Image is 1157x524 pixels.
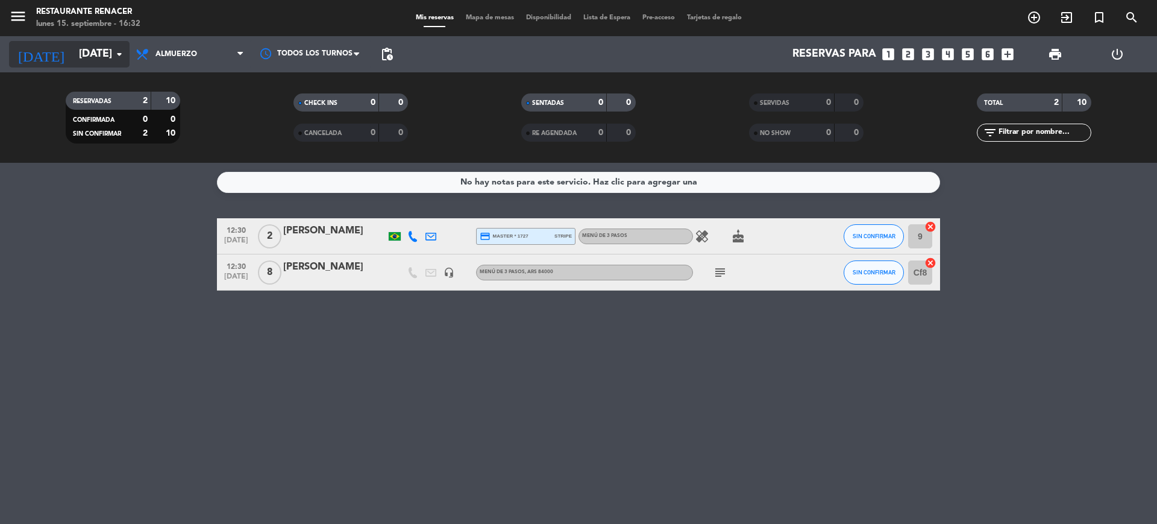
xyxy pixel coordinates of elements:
span: Reservas para [792,48,876,60]
i: arrow_drop_down [112,47,127,62]
span: NO SHOW [760,130,791,136]
i: subject [713,265,727,280]
strong: 0 [826,98,831,107]
strong: 0 [598,128,603,137]
i: headset_mic [444,267,454,278]
span: Disponibilidad [520,14,577,21]
button: SIN CONFIRMAR [844,260,904,285]
span: 2 [258,224,281,248]
strong: 2 [143,129,148,137]
i: healing [695,229,709,244]
i: [DATE] [9,41,73,68]
span: pending_actions [380,47,394,62]
strong: 0 [398,98,406,107]
strong: 0 [398,128,406,137]
span: 8 [258,260,281,285]
i: cancel [924,221,936,233]
button: SIN CONFIRMAR [844,224,904,248]
span: CANCELADA [304,130,342,136]
strong: 0 [371,98,375,107]
strong: 0 [626,128,633,137]
strong: 2 [1054,98,1059,107]
i: add_box [1000,46,1015,62]
strong: 0 [854,128,861,137]
i: filter_list [983,125,997,140]
i: exit_to_app [1059,10,1074,25]
strong: 0 [826,128,831,137]
span: Mapa de mesas [460,14,520,21]
span: MENÚ DE 3 PASOS [582,233,627,238]
span: SENTADAS [532,100,564,106]
span: RE AGENDADA [532,130,577,136]
strong: 10 [166,129,178,137]
span: [DATE] [221,236,251,250]
i: turned_in_not [1092,10,1106,25]
strong: 10 [166,96,178,105]
span: SIN CONFIRMAR [853,269,895,276]
strong: 0 [598,98,603,107]
i: looks_6 [980,46,996,62]
i: looks_4 [940,46,956,62]
span: RESERVADAS [73,98,111,104]
span: 12:30 [221,223,251,236]
strong: 0 [371,128,375,137]
strong: 0 [143,115,148,124]
i: cancel [924,257,936,269]
i: add_circle_outline [1027,10,1041,25]
i: cake [731,229,745,244]
div: LOG OUT [1086,36,1148,72]
span: [DATE] [221,273,251,286]
span: TOTAL [984,100,1003,106]
i: looks_5 [960,46,976,62]
button: menu [9,7,27,30]
input: Filtrar por nombre... [997,126,1091,139]
span: SIN CONFIRMAR [853,233,895,239]
span: Lista de Espera [577,14,636,21]
strong: 2 [143,96,148,105]
span: master * 1727 [480,231,528,242]
span: CHECK INS [304,100,337,106]
strong: 10 [1077,98,1089,107]
div: [PERSON_NAME] [283,223,386,239]
span: Tarjetas de regalo [681,14,748,21]
div: No hay notas para este servicio. Haz clic para agregar una [460,175,697,189]
i: looks_3 [920,46,936,62]
span: CONFIRMADA [73,117,114,123]
i: power_settings_new [1110,47,1124,62]
div: [PERSON_NAME] [283,259,386,275]
span: MENÚ DE 3 PASOS [480,270,553,274]
i: credit_card [480,231,491,242]
div: lunes 15. septiembre - 16:32 [36,18,140,30]
span: , ARS 84000 [525,270,553,274]
span: SIN CONFIRMAR [73,131,121,137]
strong: 0 [171,115,178,124]
strong: 0 [626,98,633,107]
span: SERVIDAS [760,100,789,106]
i: looks_two [900,46,916,62]
span: print [1048,47,1062,62]
span: 12:30 [221,259,251,273]
span: Almuerzo [155,50,197,58]
i: menu [9,7,27,25]
span: stripe [554,232,572,240]
div: Restaurante Renacer [36,6,140,18]
i: search [1124,10,1139,25]
strong: 0 [854,98,861,107]
i: looks_one [880,46,896,62]
span: Mis reservas [410,14,460,21]
span: Pre-acceso [636,14,681,21]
